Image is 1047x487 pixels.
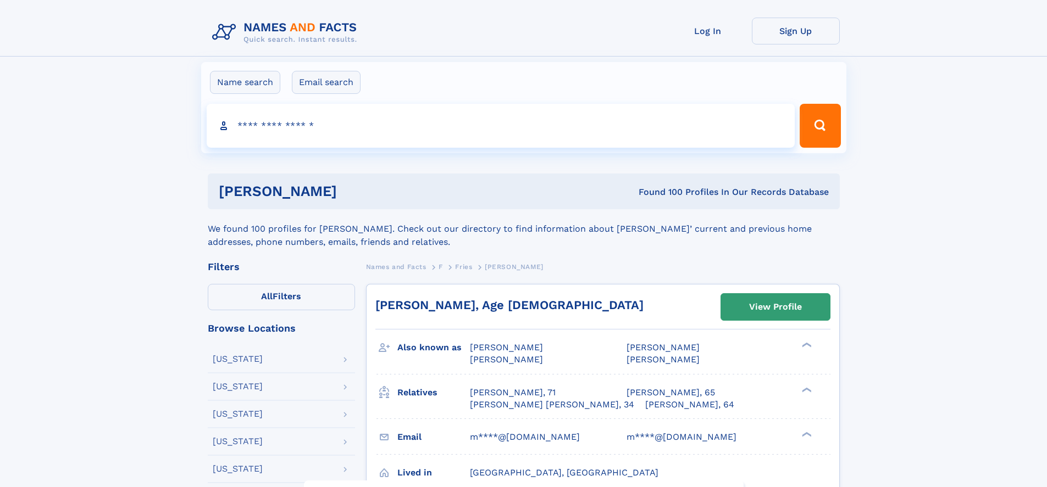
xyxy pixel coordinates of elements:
[627,387,715,399] a: [PERSON_NAME], 65
[799,430,812,438] div: ❯
[439,260,443,273] a: F
[219,184,488,198] h1: [PERSON_NAME]
[488,186,829,198] div: Found 100 Profiles In Our Records Database
[207,104,795,148] input: search input
[397,463,470,482] h3: Lived in
[439,263,443,271] span: F
[213,382,263,391] div: [US_STATE]
[213,355,263,363] div: [US_STATE]
[397,338,470,357] h3: Also known as
[485,263,544,271] span: [PERSON_NAME]
[261,291,273,301] span: All
[213,464,263,473] div: [US_STATE]
[375,298,644,312] a: [PERSON_NAME], Age [DEMOGRAPHIC_DATA]
[664,18,752,44] a: Log In
[208,323,355,333] div: Browse Locations
[366,260,426,273] a: Names and Facts
[208,18,366,47] img: Logo Names and Facts
[397,383,470,402] h3: Relatives
[470,387,556,399] a: [PERSON_NAME], 71
[210,71,280,94] label: Name search
[455,263,472,271] span: Fries
[627,354,700,365] span: [PERSON_NAME]
[208,209,840,249] div: We found 100 profiles for [PERSON_NAME]. Check out our directory to find information about [PERSO...
[645,399,734,411] a: [PERSON_NAME], 64
[470,399,634,411] a: [PERSON_NAME] [PERSON_NAME], 34
[470,342,543,352] span: [PERSON_NAME]
[799,386,812,393] div: ❯
[627,342,700,352] span: [PERSON_NAME]
[208,262,355,272] div: Filters
[397,428,470,446] h3: Email
[470,467,658,478] span: [GEOGRAPHIC_DATA], [GEOGRAPHIC_DATA]
[721,294,830,320] a: View Profile
[213,437,263,446] div: [US_STATE]
[800,104,840,148] button: Search Button
[292,71,361,94] label: Email search
[455,260,472,273] a: Fries
[213,410,263,418] div: [US_STATE]
[470,354,543,365] span: [PERSON_NAME]
[208,284,355,310] label: Filters
[799,342,812,349] div: ❯
[749,294,802,320] div: View Profile
[752,18,840,44] a: Sign Up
